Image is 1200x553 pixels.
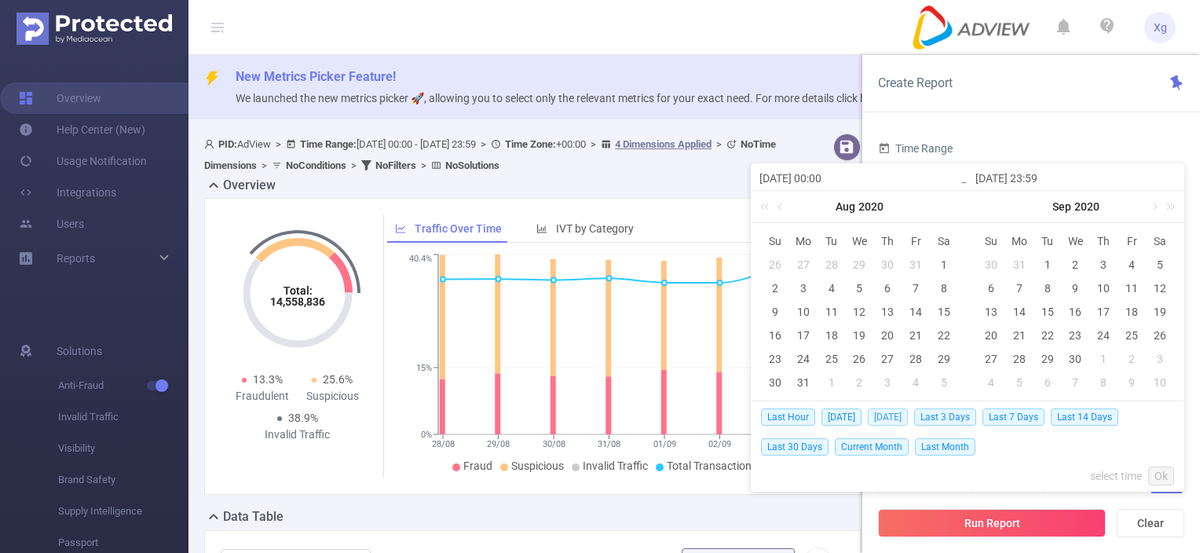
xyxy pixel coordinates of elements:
[906,373,925,392] div: 4
[1066,279,1085,298] div: 9
[982,326,1001,345] div: 20
[227,388,298,405] div: Fraudulent
[878,373,897,392] div: 3
[1005,234,1034,248] span: Mo
[1151,279,1169,298] div: 12
[323,373,353,386] span: 25.6%
[57,335,102,367] span: Solutions
[409,255,432,265] tspan: 40.4%
[416,363,432,373] tspan: 15%
[930,276,958,300] td: August 8, 2020
[286,159,346,171] b: No Conditions
[818,229,846,253] th: Tue
[846,324,874,347] td: August 19, 2020
[878,326,897,345] div: 20
[19,82,101,114] a: Overview
[615,138,712,150] u: 4 Dimensions Applied
[1038,373,1057,392] div: 6
[1010,326,1029,345] div: 21
[822,326,841,345] div: 18
[822,350,841,368] div: 25
[774,191,788,222] a: Previous month (PageUp)
[902,324,930,347] td: August 21, 2020
[977,234,1005,248] span: Su
[431,439,454,449] tspan: 28/08
[982,373,1001,392] div: 4
[761,371,789,394] td: August 30, 2020
[902,347,930,371] td: August 28, 2020
[1005,276,1034,300] td: September 7, 2020
[846,371,874,394] td: September 2, 2020
[708,439,731,449] tspan: 02/09
[1062,371,1090,394] td: October 7, 2020
[223,176,276,195] h2: Overview
[846,253,874,276] td: July 29, 2020
[822,373,841,392] div: 1
[761,408,815,426] span: Last Hour
[761,234,789,248] span: Su
[902,234,930,248] span: Fr
[1147,191,1161,222] a: Next month (PageDown)
[873,229,902,253] th: Thu
[878,75,953,90] span: Create Report
[822,255,841,274] div: 28
[1034,253,1062,276] td: September 1, 2020
[873,276,902,300] td: August 6, 2020
[761,276,789,300] td: August 2, 2020
[982,350,1001,368] div: 27
[1146,347,1174,371] td: October 3, 2020
[902,371,930,394] td: September 4, 2020
[1034,276,1062,300] td: September 8, 2020
[977,324,1005,347] td: September 20, 2020
[1010,255,1029,274] div: 31
[935,350,953,368] div: 29
[878,279,897,298] div: 6
[930,371,958,394] td: September 5, 2020
[1117,509,1184,537] button: Clear
[1051,191,1073,222] a: Sep
[850,350,869,368] div: 26
[1089,324,1118,347] td: September 24, 2020
[761,324,789,347] td: August 16, 2020
[850,373,869,392] div: 2
[1038,326,1057,345] div: 22
[982,302,1001,321] div: 13
[712,138,726,150] span: >
[1034,300,1062,324] td: September 15, 2020
[1122,350,1141,368] div: 2
[822,279,841,298] div: 4
[982,279,1001,298] div: 6
[850,255,869,274] div: 29
[1062,253,1090,276] td: September 2, 2020
[1151,350,1169,368] div: 3
[19,177,116,208] a: Integrations
[846,229,874,253] th: Wed
[1034,234,1062,248] span: Tu
[873,300,902,324] td: August 13, 2020
[19,114,145,145] a: Help Center (New)
[902,300,930,324] td: August 14, 2020
[902,276,930,300] td: August 7, 2020
[930,253,958,276] td: August 1, 2020
[766,302,785,321] div: 9
[789,371,818,394] td: August 31, 2020
[346,159,361,171] span: >
[58,464,188,496] span: Brand Safety
[873,234,902,248] span: Th
[1066,255,1085,274] div: 2
[761,253,789,276] td: July 26, 2020
[1094,326,1113,345] div: 24
[878,142,953,155] span: Time Range
[487,439,510,449] tspan: 29/08
[1148,467,1174,485] a: Ok
[1146,324,1174,347] td: September 26, 2020
[766,255,785,274] div: 26
[1146,229,1174,253] th: Sat
[794,255,813,274] div: 27
[1034,371,1062,394] td: October 6, 2020
[789,253,818,276] td: July 27, 2020
[982,408,1045,426] span: Last 7 Days
[1034,229,1062,253] th: Tue
[1010,302,1029,321] div: 14
[57,252,95,265] span: Reports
